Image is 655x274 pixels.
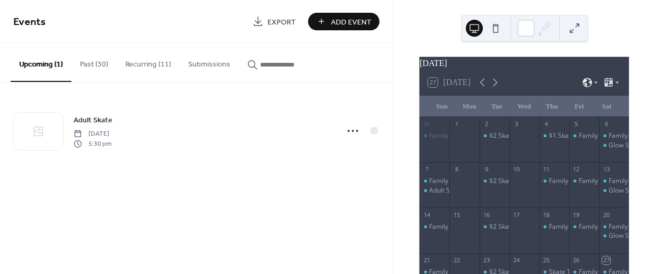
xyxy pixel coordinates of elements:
[74,114,112,126] a: Adult Skate
[599,186,629,195] div: Glow Skate
[513,120,521,128] div: 3
[11,43,71,82] button: Upcoming (1)
[483,256,491,264] div: 23
[480,131,510,140] div: $2 Skate
[480,177,510,186] div: $2 Skate
[419,222,449,231] div: Family Deal Skate
[609,222,646,231] div: Family Skate
[602,120,610,128] div: 6
[539,131,569,140] div: $1 Skate
[513,165,521,173] div: 10
[572,165,580,173] div: 12
[419,177,449,186] div: Family Deal Skate
[565,96,593,117] div: Fri
[599,231,629,240] div: Glow Skate
[331,16,371,28] span: Add Event
[74,129,111,139] span: [DATE]
[599,177,629,186] div: Family Skate
[419,186,449,195] div: Adult Skate
[308,13,379,30] button: Add Event
[419,131,449,140] div: Family Deal Skate
[543,120,551,128] div: 4
[452,120,460,128] div: 1
[513,256,521,264] div: 24
[572,211,580,219] div: 19
[511,96,538,117] div: Wed
[429,131,482,140] div: Family Deal Skate
[423,120,431,128] div: 31
[452,256,460,264] div: 22
[489,131,515,140] div: $2 Skate
[602,165,610,173] div: 13
[543,165,551,173] div: 11
[593,96,620,117] div: Sat
[268,16,296,28] span: Export
[609,131,646,140] div: Family Skate
[452,211,460,219] div: 15
[456,96,483,117] div: Mon
[609,177,646,186] div: Family Skate
[74,139,111,148] span: 5:30 pm
[483,120,491,128] div: 2
[579,177,633,186] div: Family Glow Skate
[549,131,575,140] div: $1 Skate
[74,115,112,126] span: Adult Skate
[419,57,629,70] div: [DATE]
[609,141,642,150] div: Glow Skate
[489,222,515,231] div: $2 Skate
[513,211,521,219] div: 17
[579,222,633,231] div: Family Glow Skate
[579,131,633,140] div: Family Glow Skate
[543,211,551,219] div: 18
[429,177,482,186] div: Family Deal Skate
[549,222,586,231] div: Family Skate
[480,222,510,231] div: $2 Skate
[572,120,580,128] div: 5
[539,222,569,231] div: Family Skate
[245,13,304,30] a: Export
[569,222,599,231] div: Family Glow Skate
[599,131,629,140] div: Family Skate
[180,43,239,81] button: Submissions
[483,165,491,173] div: 9
[599,141,629,150] div: Glow Skate
[609,231,642,240] div: Glow Skate
[428,96,456,117] div: Sun
[602,256,610,264] div: 27
[117,43,180,81] button: Recurring (11)
[423,211,431,219] div: 14
[549,177,586,186] div: Family Skate
[569,177,599,186] div: Family Glow Skate
[423,256,431,264] div: 21
[599,222,629,231] div: Family Skate
[569,131,599,140] div: Family Glow Skate
[572,256,580,264] div: 26
[538,96,565,117] div: Thu
[602,211,610,219] div: 20
[13,12,46,32] span: Events
[429,222,482,231] div: Family Deal Skate
[423,165,431,173] div: 7
[543,256,551,264] div: 25
[71,43,117,81] button: Past (30)
[429,186,463,195] div: Adult Skate
[483,96,511,117] div: Tue
[483,211,491,219] div: 16
[609,186,642,195] div: Glow Skate
[539,177,569,186] div: Family Skate
[489,177,515,186] div: $2 Skate
[452,165,460,173] div: 8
